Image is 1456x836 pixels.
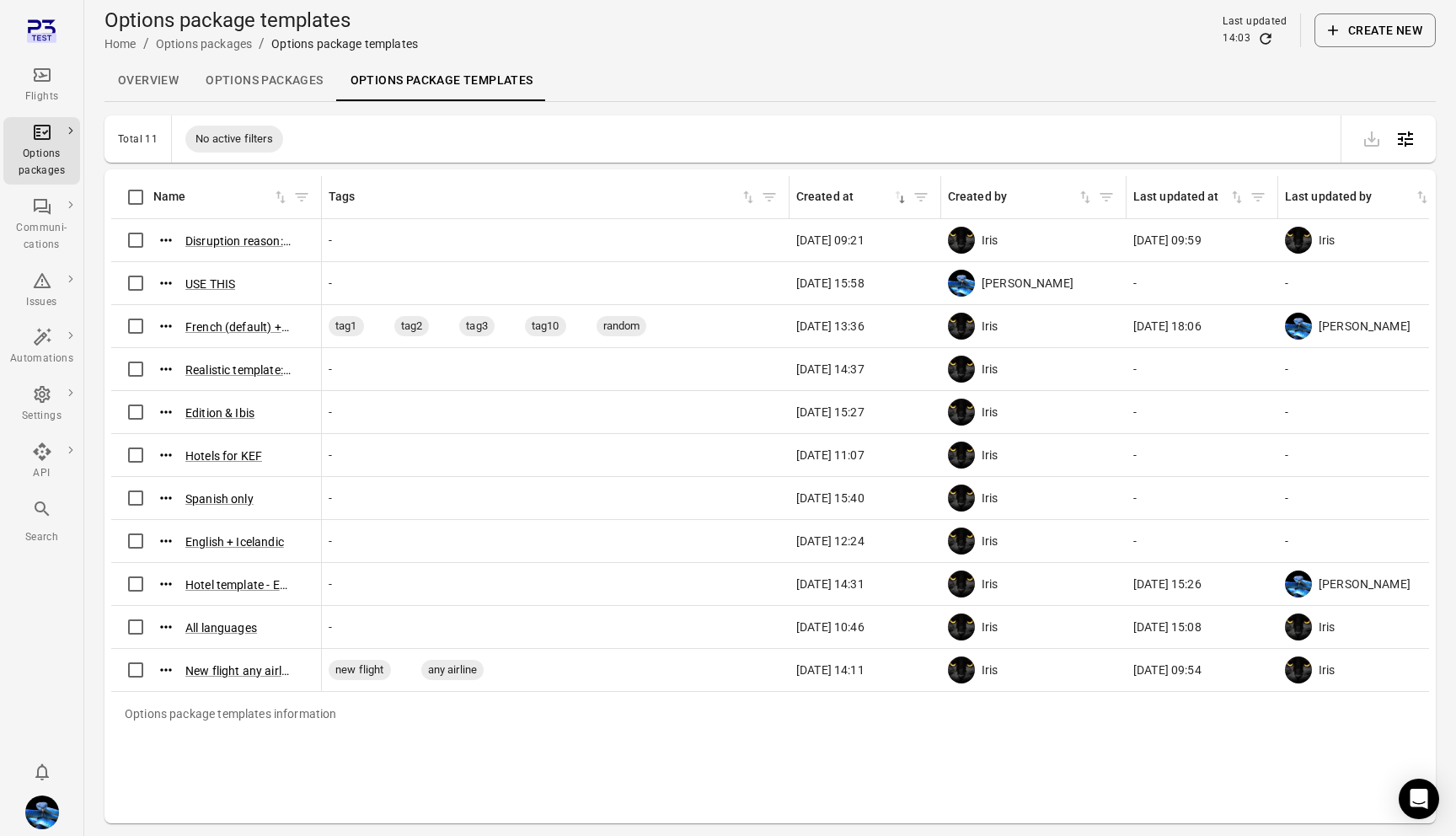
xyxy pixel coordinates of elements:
[1133,361,1271,378] div: -
[597,319,647,335] span: random
[153,313,179,339] button: Actions
[153,188,289,206] span: Name
[329,576,783,592] div: -
[1133,275,1271,292] div: -
[185,619,257,636] button: All languages
[10,294,73,311] div: Issues
[10,529,73,546] div: Search
[185,233,291,249] button: Disruption reason: Misconnection
[982,662,998,678] span: Iris
[1285,188,1431,206] div: Sort by last updated by in ascending order
[1355,130,1389,146] span: Please make a selection to export
[153,356,179,382] button: Actions
[982,318,998,335] span: Iris
[329,188,757,206] div: Sort by tags in ascending order
[185,276,235,292] button: USE THIS
[948,227,975,254] img: images
[329,275,783,292] div: -
[948,485,975,512] img: images
[796,404,864,421] span: [DATE] 15:27
[796,447,864,464] span: [DATE] 11:07
[1257,30,1274,47] button: Refresh data
[1285,656,1312,683] img: images
[118,133,158,145] div: Total 11
[104,61,1436,101] div: Local navigation
[3,265,80,316] a: Issues
[153,271,179,296] button: Actions
[10,146,73,180] div: Options packages
[459,319,495,335] span: tag3
[185,533,284,550] button: English + Icelandic
[796,318,864,335] span: [DATE] 13:36
[156,37,252,51] a: Options packages
[153,188,272,206] div: Name
[948,614,975,640] img: images
[796,533,864,549] span: [DATE] 12:24
[525,319,566,335] span: tag10
[1133,188,1228,206] div: Last updated at
[111,692,351,736] div: Options package templates information
[289,185,314,210] button: Filter by name
[948,188,1094,206] div: Sort by created by in ascending order
[104,34,418,54] nav: Breadcrumbs
[185,490,254,507] button: Spanish only
[153,399,179,425] button: Actions
[10,351,73,367] div: Automations
[329,188,757,206] span: Tags
[185,319,291,335] button: French (default) + English
[948,656,975,683] img: images
[329,361,783,378] div: -
[329,490,783,506] div: -
[948,528,975,555] img: images
[982,619,998,635] span: Iris
[796,188,908,206] div: Cancel sorting for created at
[3,117,80,185] a: Options packages
[796,576,864,592] span: [DATE] 14:31
[329,533,783,549] div: -
[153,614,179,640] button: Actions
[757,185,782,210] button: Filter by tags
[1285,614,1312,640] img: images
[329,447,783,464] div: -
[982,533,998,549] span: Iris
[1133,404,1271,421] div: -
[1319,318,1410,335] span: [PERSON_NAME]
[10,88,73,105] div: Flights
[153,485,179,511] button: Actions
[796,490,864,506] span: [DATE] 15:40
[153,442,179,468] button: Actions
[104,61,192,101] a: Overview
[185,405,254,421] button: Edition & Ibis
[1285,227,1312,254] img: images
[1223,13,1287,30] div: Last updated
[982,404,998,421] span: Iris
[394,319,430,335] span: tag2
[948,442,975,469] img: images
[1285,571,1312,598] img: shutterstock-1708408498.jpg
[1285,313,1312,340] img: shutterstock-1708408498.jpg
[982,447,998,464] span: Iris
[1133,576,1202,592] span: [DATE] 15:26
[153,188,289,206] div: Sort by name in ascending order
[143,34,149,54] li: /
[19,789,66,836] button: Daníel Benediktsson
[3,60,80,110] a: Flights
[948,188,1077,206] div: Created by
[796,275,864,292] span: [DATE] 15:58
[185,447,262,464] button: Hotels for KEF
[104,7,418,34] h1: Options package templates
[10,408,73,425] div: Settings
[185,362,291,378] button: Realistic template: Flight + custom item (voucher)
[1389,122,1422,156] button: Open table configuration
[948,356,975,383] img: images
[10,465,73,482] div: API
[329,232,783,249] div: -
[1133,490,1271,506] div: -
[982,490,998,506] span: Iris
[1133,662,1202,678] span: [DATE] 09:54
[329,619,783,635] div: -
[1319,232,1336,249] span: Iris
[1223,30,1250,47] div: 14:03
[948,571,975,598] img: images
[329,188,740,206] div: Tags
